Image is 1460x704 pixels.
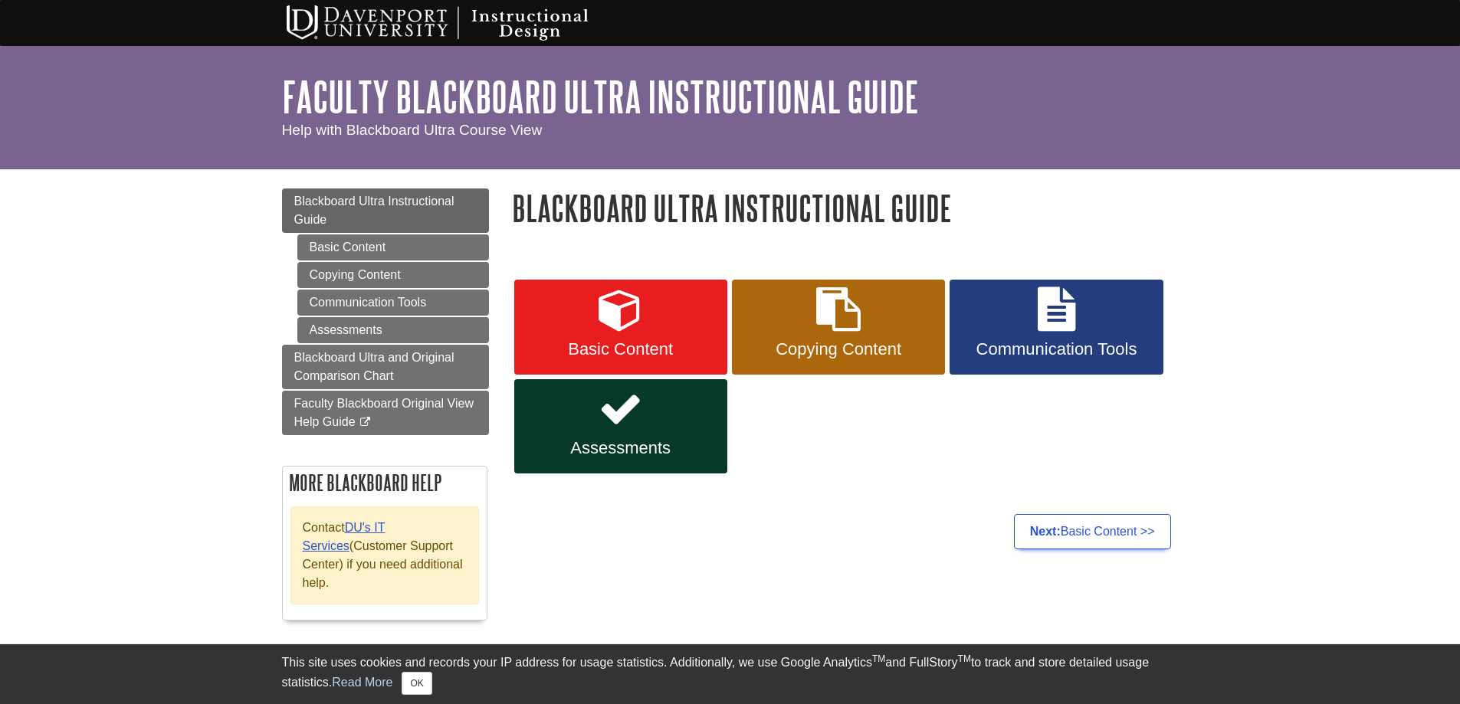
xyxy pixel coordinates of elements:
[743,339,933,359] span: Copying Content
[294,195,454,226] span: Blackboard Ultra Instructional Guide
[282,653,1179,695] div: This site uses cookies and records your IP address for usage statistics. Additionally, we use Goo...
[961,339,1151,359] span: Communication Tools
[297,290,489,316] a: Communication Tools
[950,280,1163,375] a: Communication Tools
[274,4,642,42] img: Davenport University Instructional Design
[958,653,971,664] sup: TM
[303,521,386,552] a: DU's IT Services
[282,188,489,233] a: Blackboard Ultra Instructional Guide
[294,397,474,428] span: Faculty Blackboard Original View Help Guide
[514,280,727,375] a: Basic Content
[282,391,489,435] a: Faculty Blackboard Original View Help Guide
[526,339,716,359] span: Basic Content
[297,234,489,260] a: Basic Content
[514,379,727,474] a: Assessments
[297,317,489,343] a: Assessments
[402,672,431,695] button: Close
[294,351,454,382] span: Blackboard Ultra and Original Comparison Chart
[282,73,919,120] a: Faculty Blackboard Ultra Instructional Guide
[526,438,716,458] span: Assessments
[282,122,543,138] span: Help with Blackboard Ultra Course View
[332,676,392,689] a: Read More
[297,262,489,288] a: Copying Content
[512,188,1179,228] h1: Blackboard Ultra Instructional Guide
[1014,514,1171,549] a: Next:Basic Content >>
[282,345,489,389] a: Blackboard Ultra and Original Comparison Chart
[1030,525,1061,538] strong: Next:
[359,417,372,427] i: This link opens in a new window
[283,467,487,499] h2: More Blackboard Help
[290,506,479,604] div: Contact (Customer Support Center) if you need additional help.
[732,280,945,375] a: Copying Content
[282,188,489,636] div: Guide Page Menu
[872,653,885,664] sup: TM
